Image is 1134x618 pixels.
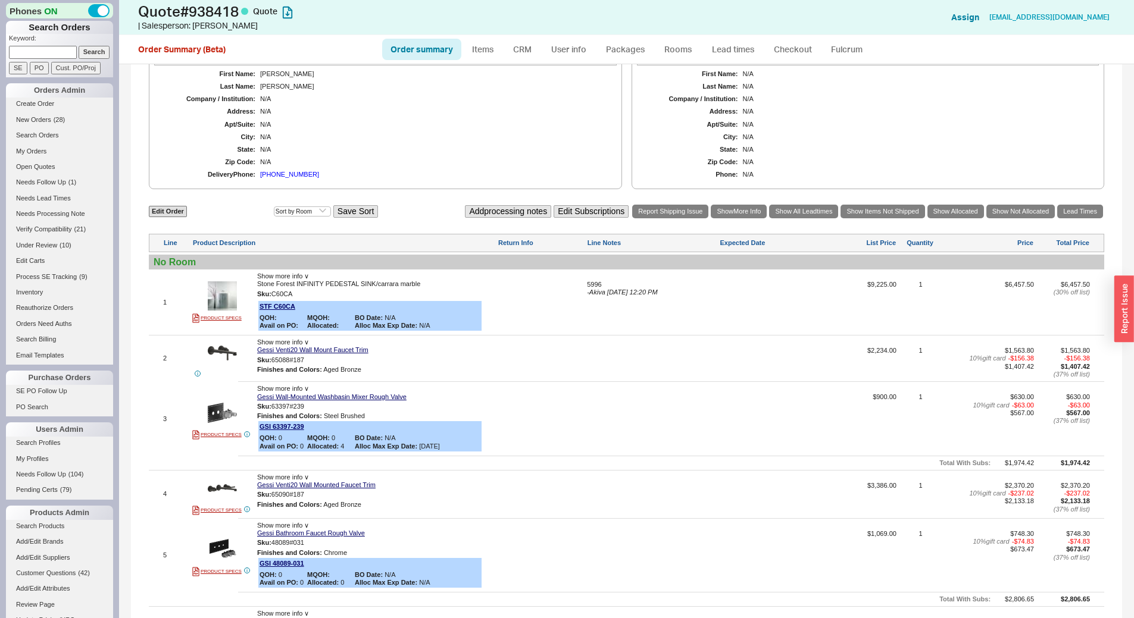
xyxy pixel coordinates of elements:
[166,133,255,141] div: City:
[355,322,417,329] b: Alloc Max Exp Date:
[465,205,551,218] button: Addprocessing notes
[1005,363,1034,370] span: $1,407.42
[6,437,113,449] a: Search Profiles
[6,468,113,481] a: Needs Follow Up(104)
[587,288,657,296] span: - Akiva [DATE] 12:20 PM
[257,366,495,374] div: Aged Bronze
[257,501,495,509] div: Aged Bronze
[260,571,307,579] span: 0
[260,571,277,578] b: QOH:
[260,579,298,586] b: Avail on PO:
[944,239,1033,247] div: Price
[16,225,72,233] span: Verify Compatibility
[16,486,58,493] span: Pending Certs
[743,133,1088,141] div: N/A
[257,280,420,288] span: Stone Forest INFINITY PEDESTAL SINK/carrara marble
[1066,545,1090,553] span: $673.47
[1061,363,1090,370] span: $1,407.42
[6,302,113,314] a: Reauthorize Orders
[6,161,113,173] a: Open Quotes
[1036,417,1090,425] div: ( 37 % off list)
[78,569,90,576] span: ( 42 )
[149,206,187,217] a: Edit Order
[1061,595,1090,603] div: $2,806.65
[257,393,407,401] a: Gessi Wall-Mounted Washbasin Mixer Rough Valve
[16,470,66,478] span: Needs Follow Up
[355,434,383,441] b: BO Date:
[260,83,605,90] div: [PERSON_NAME]
[649,83,738,90] div: Last Name:
[355,434,426,442] span: N/A
[307,322,339,329] b: Allocated:
[632,205,708,218] a: Report Shipping Issue
[6,192,113,205] a: Needs Lead Times
[271,290,292,297] span: C60CA
[260,579,307,586] span: 0
[163,415,190,423] div: 3
[166,108,255,115] div: Address:
[166,158,255,166] div: Zip Code:
[6,98,113,110] a: Create Order
[831,281,896,332] span: $9,225.00
[1012,401,1034,409] span: - $63.00
[1036,239,1089,247] div: Total Price
[257,610,309,617] span: Show more info ∨
[68,470,84,478] span: ( 104 )
[649,121,738,128] div: Apt/Suite:
[831,239,896,247] div: List Price
[355,314,383,321] b: BO Date:
[68,178,76,186] span: ( 1 )
[464,39,502,60] a: Items
[973,538,1009,545] span: 10 % gift card
[6,453,113,465] a: My Profiles
[1066,393,1090,400] span: $630.00
[260,443,307,450] span: 0
[44,5,58,17] span: ON
[208,338,237,368] img: 65088-187.1e202b42_5x_ntqlmh
[6,3,113,18] div: Phones
[6,371,113,385] div: Purchase Orders
[138,20,570,32] div: | Salesperson: [PERSON_NAME]
[260,133,605,141] div: N/A
[257,338,309,346] span: Show more info ∨
[969,355,1005,362] span: 10 % gift card
[257,473,309,481] span: Show more info ∨
[831,530,896,589] span: $1,069.00
[271,402,304,409] span: 63397#239
[649,108,738,115] div: Address:
[743,146,1088,153] div: N/A
[307,443,339,450] b: Allocated:
[16,241,57,249] span: Under Review
[743,95,1088,103] div: N/A
[163,490,190,498] div: 4
[271,539,304,546] span: 48089#031
[1068,538,1090,545] span: - $74.83
[1064,355,1090,362] span: - $156.38
[587,281,717,288] div: 5996
[1061,459,1090,467] div: $1,974.42
[6,422,113,437] div: Users Admin
[598,39,654,60] a: Packages
[9,34,113,46] p: Keyword:
[208,398,237,427] img: 63397-239.708b0657_5x_ji2fb4
[163,299,190,306] div: 1
[166,121,255,128] div: Apt/Suite:
[257,402,271,409] span: Sku:
[355,314,426,322] span: N/A
[260,95,605,103] div: N/A
[166,146,255,153] div: State:
[257,549,495,557] div: Chrome
[6,255,113,267] a: Edit Carts
[307,579,339,586] b: Allocated:
[6,582,113,595] a: Add/Edit Attributes
[6,484,113,496] a: Pending Certs(79)
[649,133,738,141] div: City:
[257,522,309,529] span: Show more info ∨
[703,39,763,60] a: Lead times
[743,158,1088,166] div: N/A
[6,21,113,34] h1: Search Orders
[355,579,430,586] span: N/A
[1061,347,1090,354] span: $1,563.80
[1057,205,1103,218] a: Lead Times
[769,205,838,218] a: Show All Leadtimes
